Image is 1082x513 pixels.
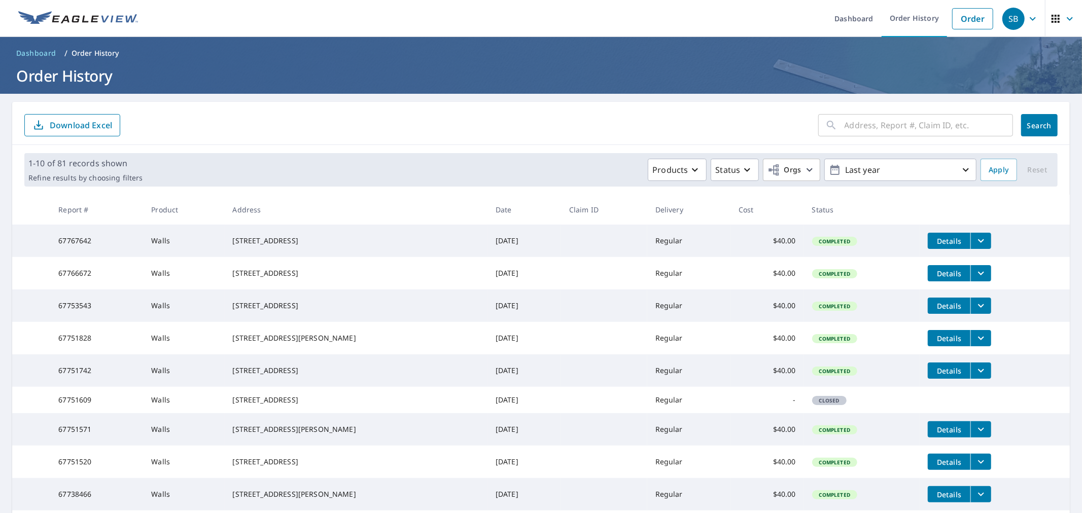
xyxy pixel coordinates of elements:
span: Details [934,366,964,376]
img: EV Logo [18,11,138,26]
td: - [730,387,804,413]
td: $40.00 [730,413,804,446]
span: Details [934,269,964,278]
td: Walls [143,387,224,413]
button: filesDropdownBtn-67753543 [970,298,991,314]
td: Walls [143,478,224,510]
li: / [64,47,67,59]
th: Claim ID [561,195,647,225]
td: 67751828 [50,322,143,354]
span: Details [934,457,964,467]
button: detailsBtn-67751520 [928,454,970,470]
span: Completed [813,270,856,277]
td: 67751742 [50,354,143,387]
td: [DATE] [487,225,561,257]
div: [STREET_ADDRESS] [233,395,480,405]
td: $40.00 [730,322,804,354]
td: 67767642 [50,225,143,257]
button: Orgs [763,159,820,181]
th: Product [143,195,224,225]
button: detailsBtn-67766672 [928,265,970,281]
td: $40.00 [730,446,804,478]
span: Completed [813,303,856,310]
td: [DATE] [487,322,561,354]
a: Order [952,8,993,29]
button: filesDropdownBtn-67767642 [970,233,991,249]
td: Regular [647,289,730,322]
td: [DATE] [487,387,561,413]
p: 1-10 of 81 records shown [28,157,143,169]
span: Details [934,425,964,434]
td: [DATE] [487,413,561,446]
th: Address [225,195,488,225]
span: Completed [813,459,856,466]
td: Regular [647,354,730,387]
button: Apply [981,159,1017,181]
td: $40.00 [730,225,804,257]
th: Cost [730,195,804,225]
td: $40.00 [730,257,804,289]
td: $40.00 [730,478,804,510]
button: detailsBtn-67753543 [928,298,970,314]
button: detailsBtn-67751828 [928,330,970,346]
td: Regular [647,257,730,289]
button: Products [648,159,707,181]
th: Report # [50,195,143,225]
td: Walls [143,446,224,478]
button: Download Excel [24,114,120,136]
button: detailsBtn-67767642 [928,233,970,249]
span: Completed [813,426,856,433]
p: Download Excel [50,120,112,131]
nav: breadcrumb [12,45,1070,61]
span: Completed [813,368,856,375]
td: [DATE] [487,354,561,387]
button: filesDropdownBtn-67738466 [970,486,991,502]
td: 67751520 [50,446,143,478]
div: [STREET_ADDRESS] [233,301,480,311]
span: Completed [813,335,856,342]
th: Status [804,195,920,225]
button: filesDropdownBtn-67751742 [970,362,991,379]
button: detailsBtn-67751571 [928,421,970,437]
span: Apply [989,164,1009,176]
span: Details [934,334,964,343]
span: Dashboard [16,48,56,58]
th: Date [487,195,561,225]
td: $40.00 [730,354,804,387]
td: Regular [647,446,730,478]
span: Orgs [767,164,801,176]
div: SB [1002,8,1025,30]
td: 67751571 [50,413,143,446]
button: detailsBtn-67751742 [928,362,970,379]
td: Regular [647,387,730,413]
td: Regular [647,413,730,446]
button: detailsBtn-67738466 [928,486,970,502]
div: [STREET_ADDRESS] [233,236,480,246]
td: 67751609 [50,387,143,413]
h1: Order History [12,65,1070,86]
p: Order History [72,48,119,58]
div: [STREET_ADDRESS] [233,268,480,278]
td: Regular [647,478,730,510]
button: filesDropdownBtn-67751571 [970,421,991,437]
span: Closed [813,397,846,404]
span: Completed [813,238,856,245]
button: Last year [824,159,976,181]
td: 67766672 [50,257,143,289]
span: Details [934,301,964,311]
button: Search [1021,114,1058,136]
td: Regular [647,322,730,354]
td: [DATE] [487,289,561,322]
th: Delivery [647,195,730,225]
p: Status [715,164,740,176]
td: Walls [143,289,224,322]
td: 67738466 [50,478,143,510]
div: [STREET_ADDRESS][PERSON_NAME] [233,424,480,434]
input: Address, Report #, Claim ID, etc. [845,111,1013,139]
td: [DATE] [487,257,561,289]
div: [STREET_ADDRESS] [233,365,480,376]
td: Walls [143,257,224,289]
div: [STREET_ADDRESS] [233,457,480,467]
button: filesDropdownBtn-67751828 [970,330,991,346]
td: Walls [143,322,224,354]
